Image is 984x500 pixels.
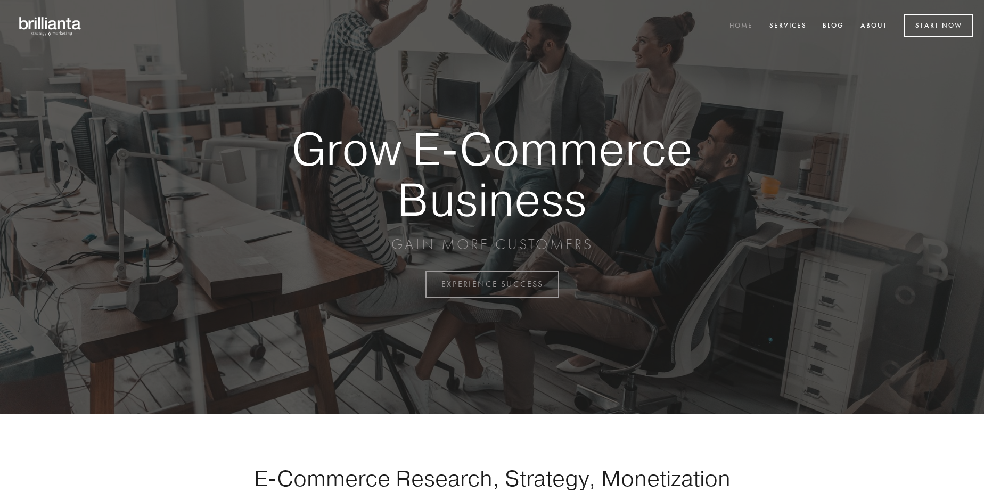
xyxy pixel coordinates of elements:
a: Blog [816,18,851,35]
strong: Grow E-Commerce Business [255,124,729,224]
a: Home [723,18,760,35]
img: brillianta - research, strategy, marketing [11,11,91,42]
a: Start Now [904,14,973,37]
p: GAIN MORE CUSTOMERS [255,235,729,254]
a: About [854,18,895,35]
a: Services [762,18,814,35]
a: EXPERIENCE SUCCESS [425,271,559,298]
h1: E-Commerce Research, Strategy, Monetization [220,465,764,491]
